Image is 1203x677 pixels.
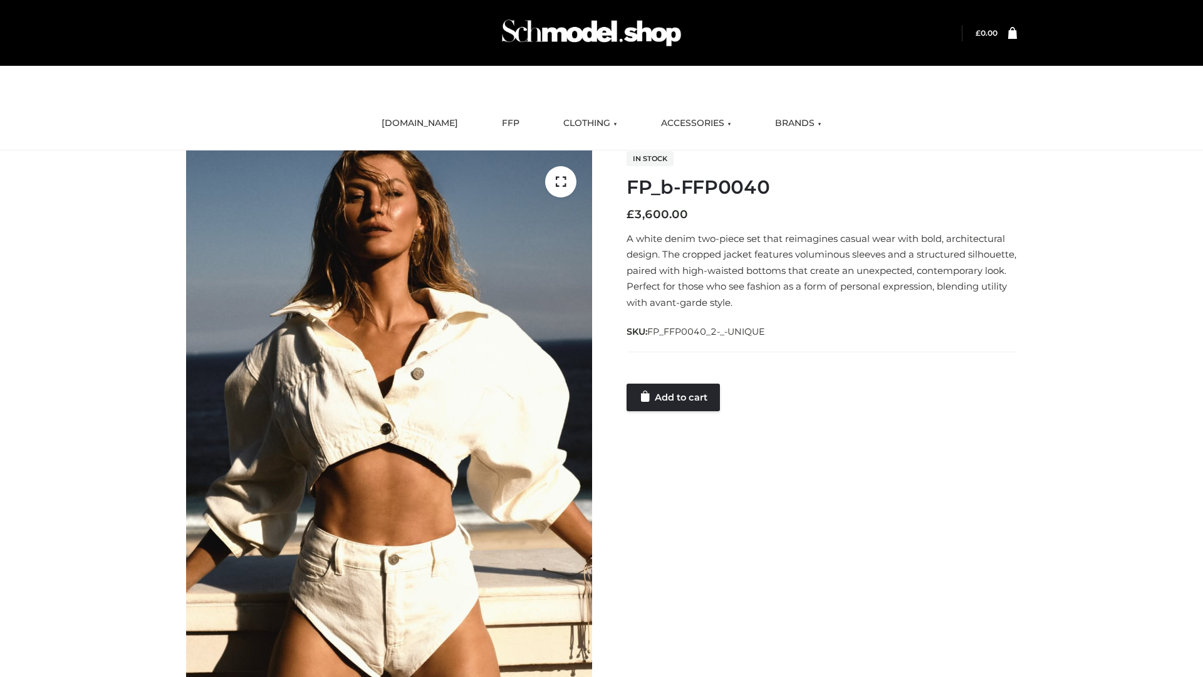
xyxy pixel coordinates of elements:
span: £ [627,207,634,221]
a: [DOMAIN_NAME] [372,110,467,137]
span: FP_FFP0040_2-_-UNIQUE [647,326,765,337]
bdi: 3,600.00 [627,207,688,221]
span: In stock [627,151,674,166]
bdi: 0.00 [976,28,997,38]
span: SKU: [627,324,766,339]
span: £ [976,28,981,38]
a: BRANDS [766,110,831,137]
a: CLOTHING [554,110,627,137]
a: FFP [492,110,529,137]
a: ACCESSORIES [652,110,741,137]
a: Add to cart [627,384,720,411]
img: Schmodel Admin 964 [497,8,685,58]
a: £0.00 [976,28,997,38]
p: A white denim two-piece set that reimagines casual wear with bold, architectural design. The crop... [627,231,1017,311]
h1: FP_b-FFP0040 [627,176,1017,199]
